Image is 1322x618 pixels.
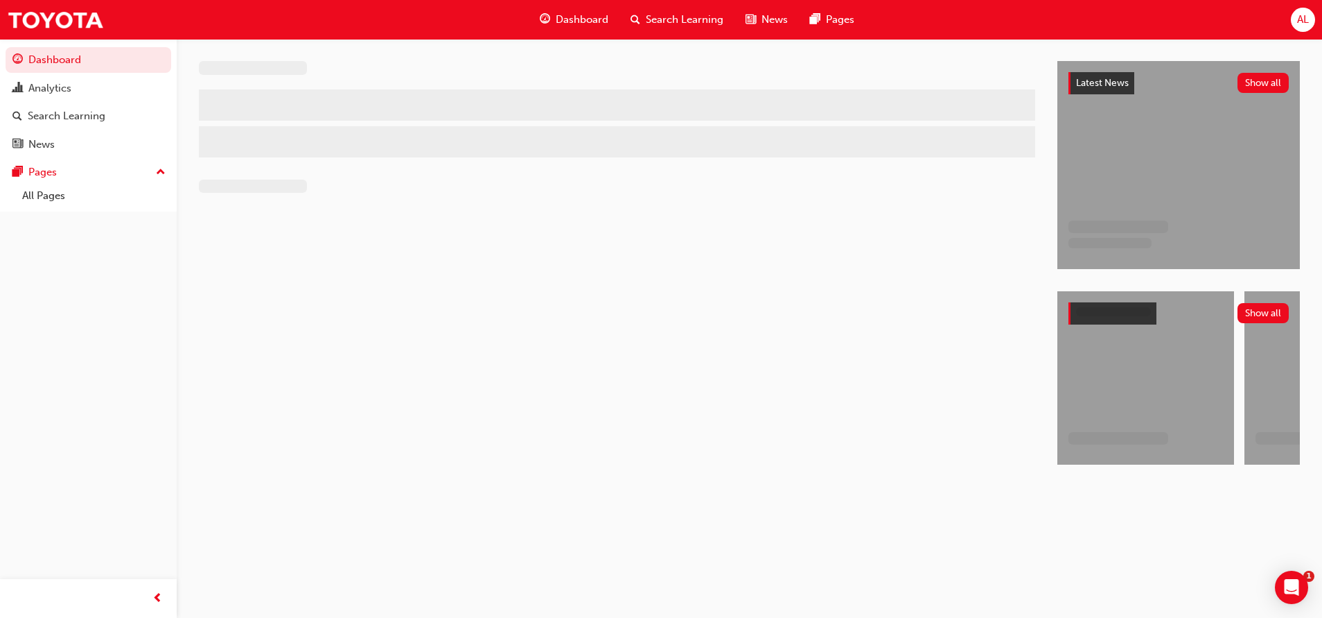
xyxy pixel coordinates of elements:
button: DashboardAnalyticsSearch LearningNews [6,44,171,160]
a: Show all [1068,302,1289,325]
button: Show all [1237,73,1289,93]
a: Latest NewsShow all [1068,72,1289,94]
div: Open Intercom Messenger [1275,571,1308,604]
a: pages-iconPages [799,6,865,34]
a: search-iconSearch Learning [619,6,734,34]
div: Analytics [28,80,71,96]
span: Latest News [1076,77,1129,89]
span: pages-icon [12,166,23,179]
span: search-icon [631,11,640,28]
button: Pages [6,160,171,185]
span: search-icon [12,110,22,123]
span: guage-icon [540,11,550,28]
span: 1 [1303,571,1314,582]
div: Pages [28,164,57,180]
a: Dashboard [6,47,171,73]
img: Trak [7,4,104,35]
span: prev-icon [152,590,163,608]
span: chart-icon [12,83,23,95]
div: News [28,137,55,153]
span: AL [1297,12,1309,28]
button: Show all [1237,303,1289,323]
span: news-icon [12,139,23,151]
span: guage-icon [12,54,23,67]
span: news-icon [746,11,756,28]
span: Search Learning [646,12,723,28]
span: Dashboard [556,12,608,28]
a: Search Learning [6,103,171,129]
div: Search Learning [28,108,105,124]
button: AL [1291,8,1315,32]
a: news-iconNews [734,6,799,34]
span: up-icon [156,164,166,182]
a: All Pages [17,185,171,207]
span: Pages [826,12,854,28]
a: guage-iconDashboard [529,6,619,34]
span: pages-icon [810,11,820,28]
a: News [6,132,171,157]
span: News [761,12,788,28]
a: Analytics [6,76,171,101]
